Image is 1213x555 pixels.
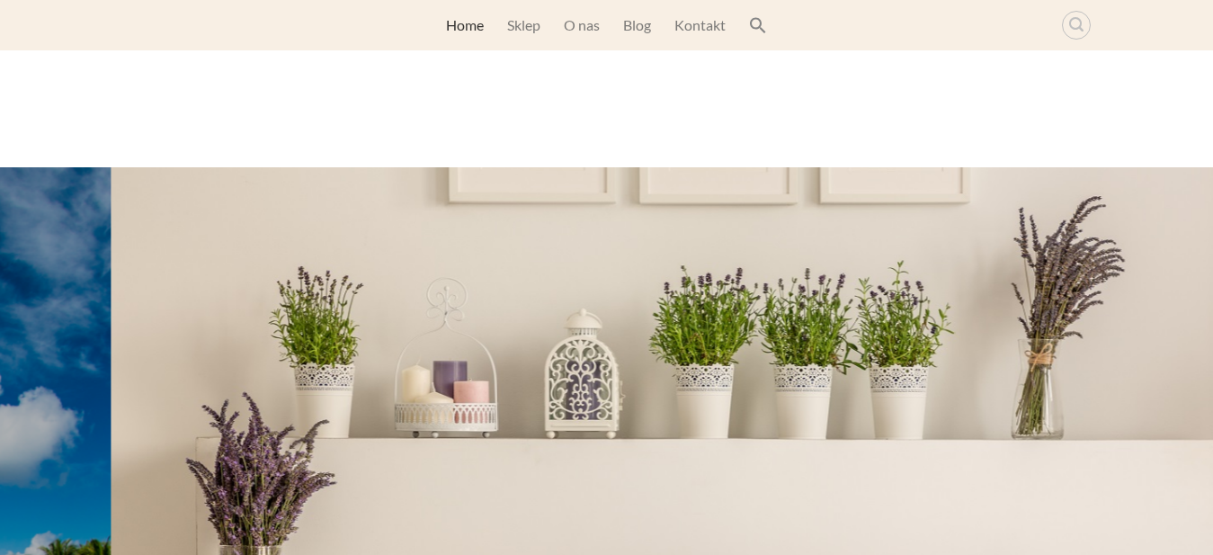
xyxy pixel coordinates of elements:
svg: Search [749,16,767,34]
a: Blog [623,9,651,41]
a: Search Icon Link [749,7,767,43]
a: Home [446,9,484,41]
a: Kontakt [674,9,726,41]
a: O nas [564,9,600,41]
a: Wyszukiwarka [1062,11,1091,40]
a: Sklep [507,9,540,41]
